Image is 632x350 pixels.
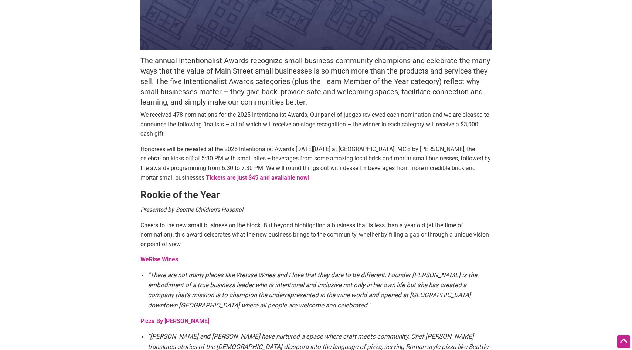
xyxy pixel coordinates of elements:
p: Honorees will be revealed at the 2025 Intentionalist Awards [DATE][DATE] at [GEOGRAPHIC_DATA]. MC... [140,145,492,182]
a: Tickets are just $45 and available now! [206,174,309,181]
em: “There are not many places like WeRise Wines and I love that they dare to be different. Founder [... [148,271,477,309]
div: Scroll Back to Top [617,335,630,348]
p: Cheers to the new small business on the block. But beyond highlighting a business that is less th... [140,221,492,249]
strong: Rookie of the Year [140,189,220,200]
p: We received 478 nominations for the 2025 Intentionalist Awards. Our panel of judges reviewed each... [140,110,492,139]
a: Pizza By [PERSON_NAME] [140,317,209,324]
em: Presented by Seattle Children’s Hospital [140,206,243,213]
h5: The annual Intentionalist Awards recognize small business community champions and celebrate the m... [140,55,492,107]
a: WeRise Wines [140,256,178,263]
